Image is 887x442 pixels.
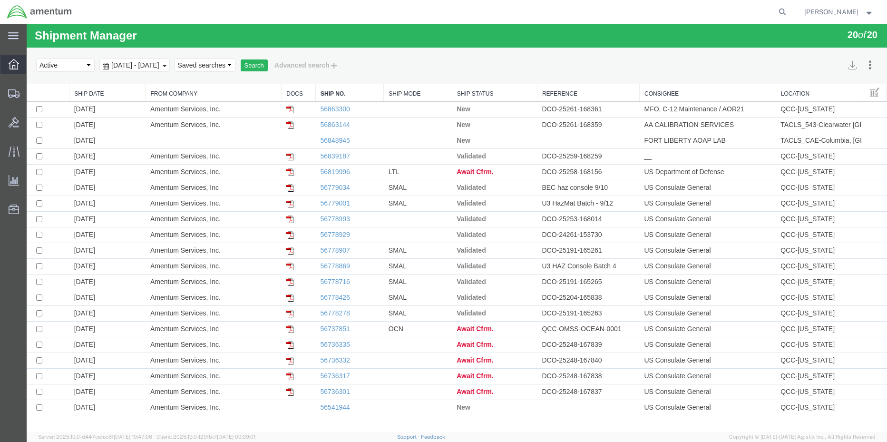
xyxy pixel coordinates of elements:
a: 56778993 [294,191,323,199]
td: US Consulate General [613,298,749,314]
img: pdf.gif [260,176,267,184]
td: SMAL [357,266,425,282]
a: 56819996 [294,144,323,152]
td: QCC-[US_STATE] [749,235,834,251]
td: QCC-[US_STATE] [749,298,834,314]
td: [DATE] [43,298,119,314]
td: DCO-25261-168361 [510,78,613,94]
td: [DATE] [43,188,119,204]
a: 56778869 [294,238,323,246]
span: Validated [430,270,459,277]
th: Docs [255,60,289,78]
a: Docs [260,66,284,74]
a: 56863144 [294,97,323,105]
td: US Consulate General [613,361,749,376]
span: Validated [430,207,459,215]
td: US Consulate General [613,266,749,282]
span: Client: 2025.19.0-129fbcf [156,434,255,440]
td: [DATE] [43,376,119,392]
td: US Department of Defense [613,141,749,157]
td: Amentum Services, Inc. [119,235,255,251]
td: Amentum Services, Inc. [119,361,255,376]
td: U3 HazMat Batch - 9/12 [510,172,613,188]
a: 56736332 [294,333,323,340]
img: pdf.gif [260,349,267,356]
td: Amentum Services, Inc. [119,188,255,204]
a: 56778716 [294,254,323,262]
td: QCC-[US_STATE] [749,282,834,298]
td: DCO-25261-168359 [510,94,613,109]
td: US Consulate General [613,251,749,266]
td: QCC-[US_STATE] [749,266,834,282]
td: [DATE] [43,266,119,282]
td: Amentum Services, Inc. [119,345,255,361]
img: pdf.gif [260,82,267,89]
td: Amentum Services, Inc. [119,251,255,266]
a: 56736317 [294,348,323,356]
a: 56839187 [294,128,323,136]
td: QCC-[US_STATE] [749,345,834,361]
a: Ship No. [294,66,352,74]
td: US Consulate General [613,157,749,172]
span: Rebecca Thorstenson [804,7,858,17]
img: pdf.gif [260,255,267,262]
td: DCO-25248-167838 [510,345,613,361]
td: Amentum Services, Inc. [119,376,255,392]
td: [DATE] [43,172,119,188]
td: DCO-25191-165263 [510,282,613,298]
a: 56778278 [294,285,323,293]
td: QCC-[US_STATE] [749,314,834,329]
span: Validated [430,160,459,167]
td: [DATE] [43,157,119,172]
a: 56541944 [294,380,323,387]
td: DCO-25259-168259 [510,125,613,141]
td: BEC haz console 9/10 [510,157,613,172]
td: QCC-[US_STATE] [749,141,834,157]
td: [DATE] [43,141,119,157]
span: Validated [430,285,459,293]
td: AA CALIBRATION SERVICES [613,94,749,109]
td: SMAL [357,157,425,172]
td: US Consulate General [613,314,749,329]
a: Consignee [618,66,744,74]
span: Await Cfrm. [430,364,467,372]
td: US Consulate General [613,329,749,345]
td: QCC-OMSS-OCEAN-0001 [510,298,613,314]
td: Amentum Services, Inc. [119,125,255,141]
span: Await Cfrm. [430,301,467,309]
a: Location [754,66,829,74]
a: 56736335 [294,317,323,324]
td: QCC-[US_STATE] [749,376,834,392]
td: US Consulate General [613,204,749,219]
td: Amentum Services, Inc [119,298,255,314]
td: SMAL [357,219,425,235]
td: DCO-25191-165265 [510,251,613,266]
span: Validated [430,176,459,183]
td: U3 HAZ Console Batch 4 [510,235,613,251]
td: US Consulate General [613,282,749,298]
span: Validated [430,254,459,262]
img: pdf.gif [260,302,267,309]
th: Consignee [613,60,749,78]
td: QCC-[US_STATE] [749,329,834,345]
td: LTL [357,141,425,157]
a: 56736301 [294,364,323,372]
td: QCC-[US_STATE] [749,78,834,94]
th: Ship No. [289,60,357,78]
img: pdf.gif [260,192,267,199]
span: [DATE] 10:47:06 [114,434,152,440]
span: Copyright © [DATE]-[DATE] Agistix Inc., All Rights Reserved [729,433,876,441]
td: [DATE] [43,345,119,361]
th: Location [749,60,834,78]
a: 56863300 [294,81,323,89]
span: New [430,380,444,387]
a: Ship Mode [362,66,420,74]
td: TACLS_CAE-Columbia, [GEOGRAPHIC_DATA] [749,109,834,125]
td: OCN [357,298,425,314]
span: New [430,81,444,89]
th: Reference [510,60,613,78]
a: Feedback [421,434,445,440]
td: [DATE] [43,329,119,345]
